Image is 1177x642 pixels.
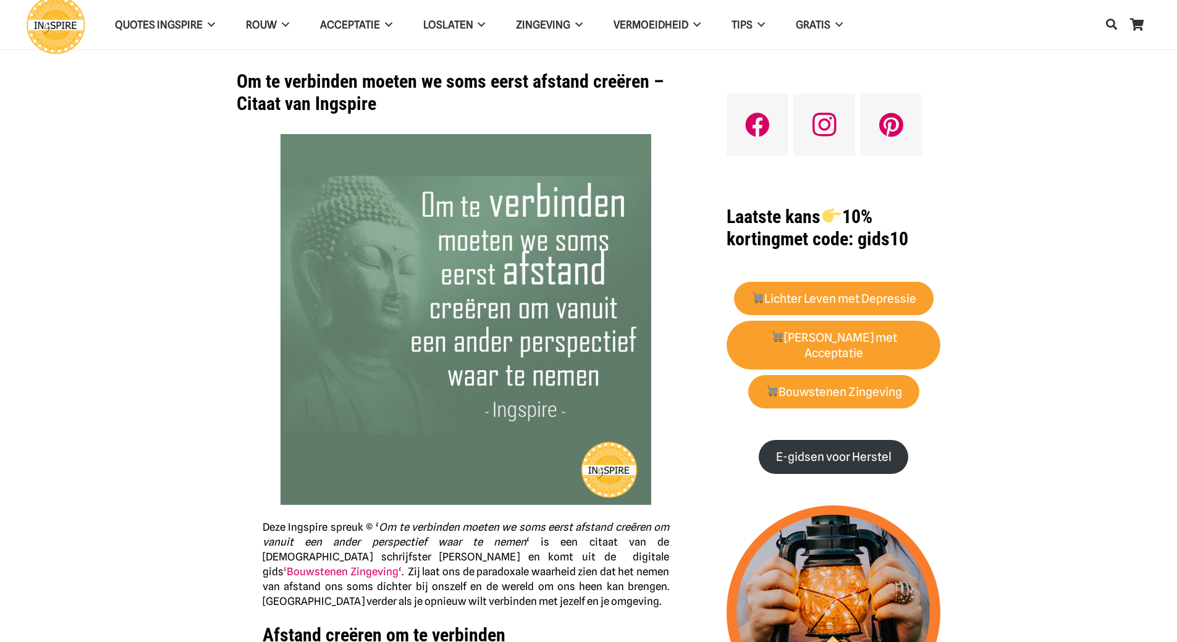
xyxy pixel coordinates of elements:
strong: Bouwstenen Zingeving [766,385,903,399]
a: ‘Bouwstenen Zingeving [284,565,399,578]
strong: E-gidsen voor Herstel [776,450,892,464]
h1: met code: gids10 [727,206,940,250]
h1: Om te verbinden moeten we soms eerst afstand creëren – Citaat van Ingspire [237,70,696,115]
span: Loslaten [423,19,473,31]
a: ‘ [399,565,402,578]
img: 👉 [822,206,841,225]
a: E-gidsen voor Herstel [759,440,908,474]
span: TIPS [732,19,753,31]
span: ROUW [246,19,277,31]
a: VERMOEIDHEID [598,9,716,41]
span: QUOTES INGSPIRE [115,19,203,31]
img: 🛒 [766,385,778,397]
a: QUOTES INGSPIRE [99,9,230,41]
a: Zoeken [1099,10,1124,40]
a: Facebook [727,94,788,156]
strong: Lichter Leven met Depressie [751,292,917,306]
a: ROUW [230,9,305,41]
img: 🛒 [771,331,783,342]
img: Quote over Verbinding - Om te verbinden moeten we afstand creëren om vanuit een ander perspectief... [281,134,651,505]
a: Zingeving [500,9,598,41]
span: Zingeving [516,19,570,31]
strong: Laatste kans 10% korting [727,206,872,250]
a: Pinterest [860,94,922,156]
a: TIPS [716,9,780,41]
a: 🛒[PERSON_NAME] met Acceptatie [727,321,940,370]
span: Acceptatie [320,19,380,31]
span: GRATIS [796,19,830,31]
span: Deze Ingspire spreuk © ‘ ‘ is een citaat van de [DEMOGRAPHIC_DATA] schrijfster [PERSON_NAME] en k... [263,521,669,607]
a: GRATIS [780,9,858,41]
em: Om te verbinden moeten we soms eerst afstand creëren om vanuit een ander perspectief waar te nemen [263,521,669,548]
a: Loslaten [408,9,501,41]
strong: [PERSON_NAME] met Acceptatie [770,331,897,360]
a: Instagram [793,94,855,156]
a: Acceptatie [305,9,408,41]
img: 🛒 [752,292,764,303]
span: VERMOEIDHEID [614,19,688,31]
a: 🛒Lichter Leven met Depressie [734,282,934,316]
a: 🛒Bouwstenen Zingeving [748,375,919,409]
